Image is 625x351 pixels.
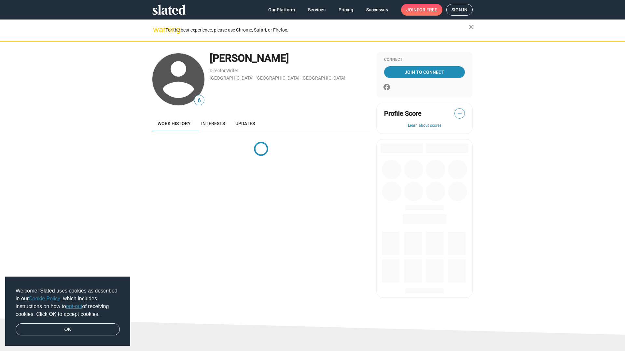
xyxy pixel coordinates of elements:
div: For the best experience, please use Chrome, Safari, or Firefox. [165,26,469,34]
div: cookieconsent [5,277,130,346]
div: [PERSON_NAME] [210,51,370,65]
span: Join [406,4,437,16]
a: Successes [361,4,393,16]
mat-icon: close [467,23,475,31]
a: opt-out [66,304,82,309]
span: — [455,110,465,118]
a: Join To Connect [384,66,465,78]
span: Services [308,4,326,16]
span: Successes [366,4,388,16]
span: for free [417,4,437,16]
span: Updates [235,121,255,126]
span: Interests [201,121,225,126]
mat-icon: warning [153,26,161,33]
a: Joinfor free [401,4,442,16]
a: Sign in [446,4,473,16]
a: Writer [226,68,238,73]
span: Profile Score [384,109,422,118]
span: Join To Connect [385,66,464,78]
span: Our Platform [268,4,295,16]
div: Connect [384,57,465,62]
span: Welcome! Slated uses cookies as described in our , which includes instructions on how to of recei... [16,287,120,318]
span: 6 [194,96,204,105]
a: Cookie Policy [29,296,60,301]
span: Pricing [339,4,353,16]
button: Learn about scores [384,123,465,128]
a: Interests [196,116,230,131]
a: Work history [152,116,196,131]
a: Director [210,68,226,73]
span: , [226,69,226,73]
span: Work history [158,121,191,126]
a: Our Platform [263,4,300,16]
a: [GEOGRAPHIC_DATA], [GEOGRAPHIC_DATA], [GEOGRAPHIC_DATA] [210,75,345,81]
a: dismiss cookie message [16,323,120,336]
span: Sign in [451,4,467,15]
a: Pricing [333,4,358,16]
a: Updates [230,116,260,131]
a: Services [303,4,331,16]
